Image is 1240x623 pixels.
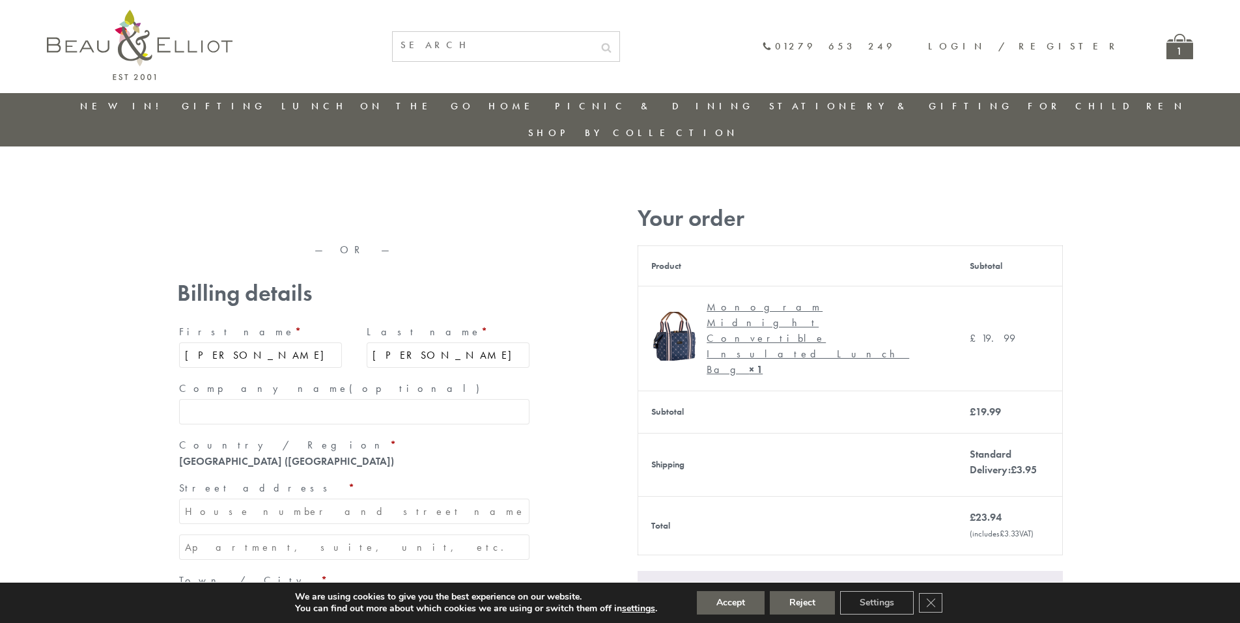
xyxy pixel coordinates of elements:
[1000,528,1004,539] span: £
[749,363,763,376] strong: × 1
[697,591,765,615] button: Accept
[638,496,957,555] th: Total
[970,510,1002,524] bdi: 23.94
[177,280,531,307] h3: Billing details
[762,41,895,52] a: 01279 653 249
[1028,100,1186,113] a: For Children
[175,200,534,231] iframe: Secure express checkout frame
[295,603,657,615] p: You can find out more about which cookies we are using or switch them off in .
[1000,528,1019,539] span: 3.33
[1011,463,1037,477] bdi: 3.95
[970,447,1037,477] label: Standard Delivery:
[919,593,942,613] button: Close GDPR Cookie Banner
[651,299,943,378] a: Monogram Midnight Convertible Lunch Bag Monogram Midnight Convertible Insulated Lunch Bag× 1
[179,499,529,524] input: House number and street name
[393,32,593,59] input: SEARCH
[1166,34,1193,59] a: 1
[928,40,1121,53] a: Login / Register
[182,100,266,113] a: Gifting
[367,322,529,342] label: Last name
[281,100,474,113] a: Lunch On The Go
[970,528,1034,539] small: (includes VAT)
[555,100,754,113] a: Picnic & Dining
[488,100,541,113] a: Home
[970,405,976,419] span: £
[622,603,655,615] button: settings
[295,591,657,603] p: We are using cookies to give you the best experience on our website.
[47,10,232,80] img: logo
[179,378,529,399] label: Company name
[638,433,957,496] th: Shipping
[957,245,1063,286] th: Subtotal
[349,381,487,395] span: (optional)
[970,331,981,345] span: £
[528,126,739,139] a: Shop by collection
[179,454,394,468] strong: [GEOGRAPHIC_DATA] ([GEOGRAPHIC_DATA])
[1011,463,1017,477] span: £
[651,312,700,361] img: Monogram Midnight Convertible Lunch Bag
[970,331,1015,345] bdi: 19.99
[179,478,529,499] label: Street address
[638,245,957,286] th: Product
[179,435,529,456] label: Country / Region
[707,299,933,378] div: Monogram Midnight Convertible Insulated Lunch Bag
[840,591,914,615] button: Settings
[770,591,835,615] button: Reject
[80,100,167,113] a: New in!
[970,510,976,524] span: £
[769,100,1013,113] a: Stationery & Gifting
[179,322,342,342] label: First name
[638,391,957,433] th: Subtotal
[970,405,1001,419] bdi: 19.99
[179,534,529,560] input: Apartment, suite, unit, etc. (optional)
[638,205,1063,232] h3: Your order
[177,244,531,256] p: — OR —
[179,570,529,591] label: Town / City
